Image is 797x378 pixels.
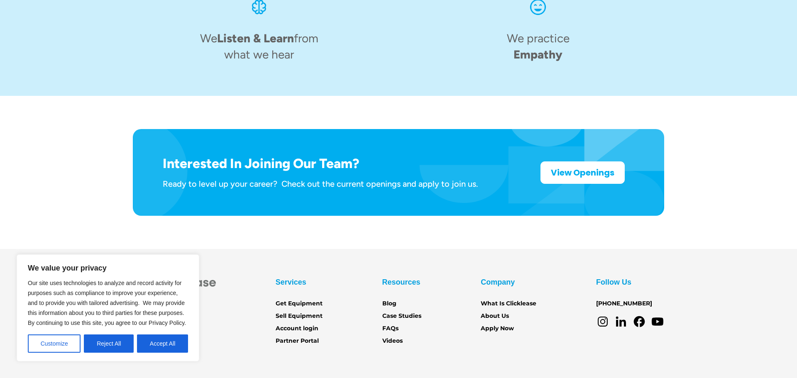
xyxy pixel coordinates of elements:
a: Sell Equipment [276,312,323,321]
div: Services [276,276,306,289]
span: Listen & Learn [217,31,294,45]
a: Videos [382,337,403,346]
div: We value your privacy [17,254,199,361]
strong: View Openings [551,167,614,178]
a: Blog [382,299,396,308]
h1: Interested In Joining Our Team? [163,156,478,171]
a: [PHONE_NUMBER] [596,299,652,308]
a: View Openings [540,161,625,184]
a: Partner Portal [276,337,319,346]
button: Customize [28,334,81,353]
a: Account login [276,324,318,333]
div: Follow Us [596,276,631,289]
h4: We practice [507,30,570,63]
button: Accept All [137,334,188,353]
a: Apply Now [481,324,514,333]
a: About Us [481,312,509,321]
div: Ready to level up your career? Check out the current openings and apply to join us. [163,178,478,189]
p: We value your privacy [28,263,188,273]
a: Get Equipment [276,299,323,308]
a: What Is Clicklease [481,299,536,308]
span: Empathy [513,47,562,61]
button: Reject All [84,334,134,353]
a: FAQs [382,324,398,333]
a: Case Studies [382,312,421,321]
div: Resources [382,276,421,289]
div: Company [481,276,515,289]
span: Our site uses technologies to analyze and record activity for purposes such as compliance to impr... [28,280,186,326]
h4: We from what we hear [197,30,321,63]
